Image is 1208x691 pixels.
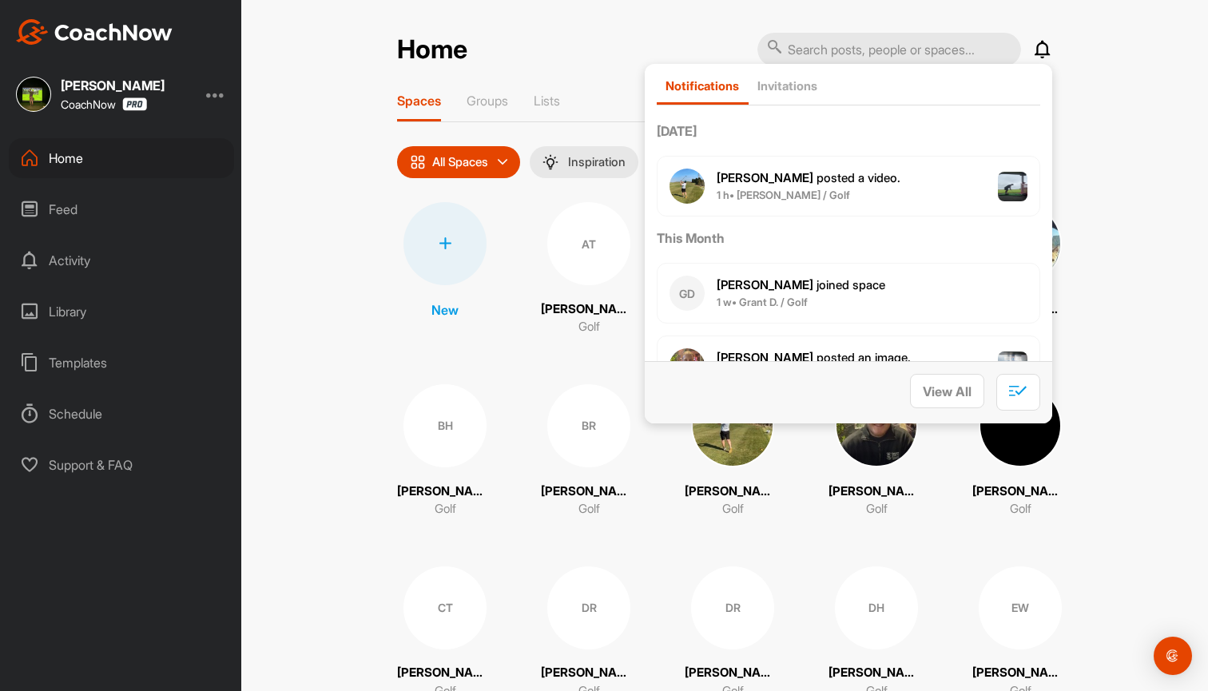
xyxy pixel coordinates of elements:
p: Lists [534,93,560,109]
div: Templates [9,343,234,383]
b: [PERSON_NAME] [717,170,813,185]
img: square_eabde7d06e989d6a8b1fe01e04466613.jpg [16,77,51,112]
a: [PERSON_NAME]Golf [829,384,924,518]
a: AT[PERSON_NAME]Golf [541,202,637,336]
p: Golf [722,500,744,518]
div: GD [670,276,705,311]
img: square_ae7dafb363891132804d562da77660eb.jpg [979,384,1062,467]
div: AT [547,202,630,285]
p: [PERSON_NAME] [397,483,493,501]
a: BR[PERSON_NAME]Golf [541,384,637,518]
div: Open Intercom Messenger [1154,637,1192,675]
span: joined space [717,277,885,292]
button: View All [910,374,984,408]
img: post image [998,172,1028,202]
p: Golf [1010,500,1031,518]
b: [PERSON_NAME] [717,277,813,292]
div: Library [9,292,234,332]
p: All Spaces [432,156,488,169]
div: EW [979,566,1062,649]
label: This Month [657,228,1040,248]
div: Home [9,138,234,178]
img: square_01993e2627bb774dd05b8a4b7b6ec77c.jpg [835,384,918,467]
h2: Home [397,34,467,66]
p: [PERSON_NAME] [972,483,1068,501]
p: Inspiration [568,156,626,169]
p: [PERSON_NAME] [685,664,781,682]
a: [PERSON_NAME]Golf [972,384,1068,518]
div: Activity [9,240,234,280]
img: icon [410,154,426,170]
div: DH [835,566,918,649]
p: Golf [435,500,456,518]
img: square_91f7eedeedb63923083d47ac665618dd.jpg [691,384,774,467]
img: post image [998,351,1028,382]
p: Golf [866,500,888,518]
div: BH [403,384,487,467]
div: [PERSON_NAME] [61,79,165,92]
b: 1 w • Grant D. / Golf [717,296,808,308]
div: DR [547,566,630,649]
input: Search posts, people or spaces... [757,33,1021,66]
img: user avatar [670,348,705,383]
span: View All [923,383,972,399]
div: CT [403,566,487,649]
p: [PERSON_NAME] [685,483,781,501]
div: Schedule [9,394,234,434]
a: BH[PERSON_NAME]Golf [397,384,493,518]
div: Feed [9,189,234,229]
img: user avatar [670,169,705,204]
p: Golf [578,500,600,518]
div: CoachNow [61,97,147,111]
b: 1 h • [PERSON_NAME] / Golf [717,189,850,201]
p: Notifications [666,78,739,93]
div: BR [547,384,630,467]
p: Groups [467,93,508,109]
p: [PERSON_NAME] [829,483,924,501]
div: DR [691,566,774,649]
img: CoachNow Pro [122,97,147,111]
p: Golf [578,318,600,336]
span: posted an image . [717,350,911,365]
p: [PERSON_NAME] [972,664,1068,682]
div: Support & FAQ [9,445,234,485]
img: CoachNow [16,19,173,45]
p: [PERSON_NAME] [541,300,637,319]
p: Spaces [397,93,441,109]
b: [PERSON_NAME] [717,350,813,365]
p: [PERSON_NAME] [397,664,493,682]
p: [PERSON_NAME] [541,483,637,501]
p: Invitations [757,78,817,93]
label: [DATE] [657,121,1040,141]
p: New [431,300,459,320]
a: [PERSON_NAME]Golf [685,384,781,518]
img: menuIcon [542,154,558,170]
p: [PERSON_NAME] [541,664,637,682]
span: posted a video . [717,170,900,185]
p: [PERSON_NAME] [829,664,924,682]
